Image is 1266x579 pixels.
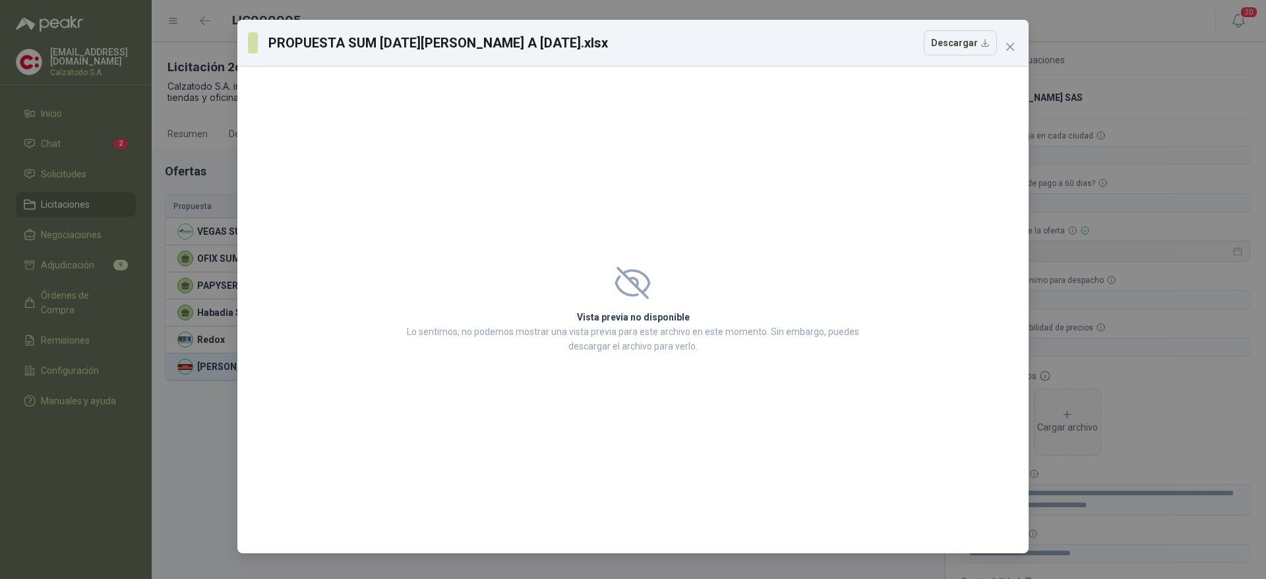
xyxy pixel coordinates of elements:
span: close [1005,42,1015,52]
h2: Vista previa no disponible [403,310,863,324]
button: Close [1000,36,1021,57]
button: Descargar [924,30,997,55]
h3: PROPUESTA SUM [DATE][PERSON_NAME] A [DATE].xlsx [268,33,609,53]
p: Lo sentimos, no podemos mostrar una vista previa para este archivo en este momento. Sin embargo, ... [403,324,863,353]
